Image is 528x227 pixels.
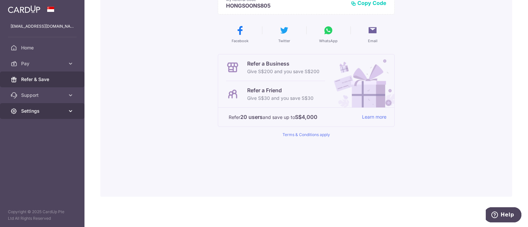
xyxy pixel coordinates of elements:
[319,38,338,43] span: WhatsApp
[295,113,317,121] strong: S$4,000
[282,132,330,137] a: Terms & Conditions apply
[229,113,357,121] p: Refer and save up to
[226,2,346,9] p: HONGSOONS805
[247,68,319,75] p: Give S$200 and you save S$200
[15,5,28,11] span: Help
[247,94,313,102] p: Give S$30 and you save S$30
[309,25,348,43] button: WhatsApp
[21,44,65,51] span: Home
[21,76,65,83] span: Refer & Save
[278,38,290,43] span: Twitter
[247,60,319,68] p: Refer a Business
[265,25,304,43] button: Twitter
[362,113,386,121] a: Learn more
[220,25,259,43] button: Facebook
[21,92,65,99] span: Support
[247,86,313,94] p: Refer a Friend
[21,108,65,114] span: Settings
[240,113,263,121] strong: 20 users
[232,38,248,43] span: Facebook
[21,60,65,67] span: Pay
[368,38,378,43] span: Email
[353,25,392,43] button: Email
[486,207,521,224] iframe: Opens a widget where you can find more information
[11,23,74,30] p: [EMAIL_ADDRESS][DOMAIN_NAME]
[328,54,394,107] img: Refer
[8,5,40,13] img: CardUp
